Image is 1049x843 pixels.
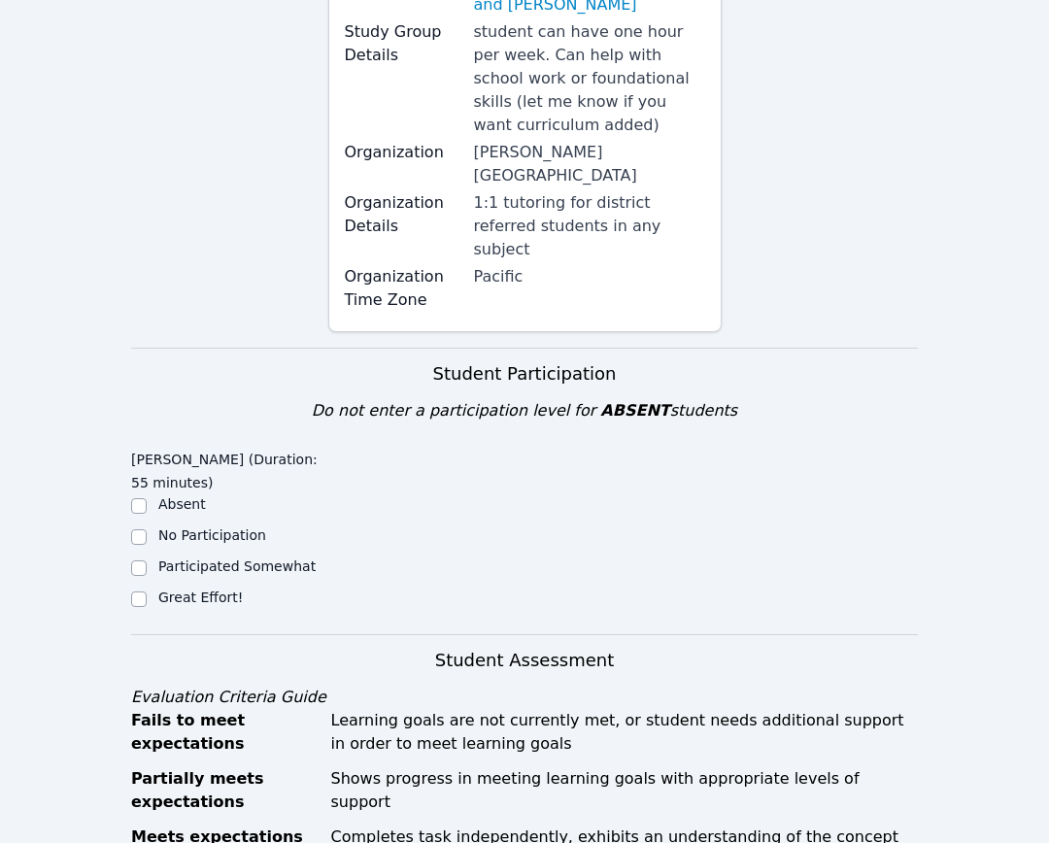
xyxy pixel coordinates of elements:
[158,558,316,574] label: Participated Somewhat
[158,496,206,512] label: Absent
[131,767,320,814] div: Partially meets expectations
[131,399,918,422] div: Do not enter a participation level for students
[131,686,918,709] div: Evaluation Criteria Guide
[331,767,919,814] div: Shows progress in meeting learning goals with appropriate levels of support
[158,527,266,543] label: No Participation
[474,265,705,288] div: Pacific
[158,590,243,605] label: Great Effort!
[131,360,918,388] h3: Student Participation
[345,191,462,238] label: Organization Details
[131,709,320,756] div: Fails to meet expectations
[600,401,669,420] span: ABSENT
[131,442,328,494] legend: [PERSON_NAME] (Duration: 55 minutes)
[474,141,705,187] div: [PERSON_NAME][GEOGRAPHIC_DATA]
[474,20,705,137] div: student can have one hour per week. Can help with school work or foundational skills (let me know...
[474,191,705,261] div: 1:1 tutoring for district referred students in any subject
[345,20,462,67] label: Study Group Details
[345,265,462,312] label: Organization Time Zone
[331,709,919,756] div: Learning goals are not currently met, or student needs additional support in order to meet learni...
[345,141,462,164] label: Organization
[131,647,918,674] h3: Student Assessment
